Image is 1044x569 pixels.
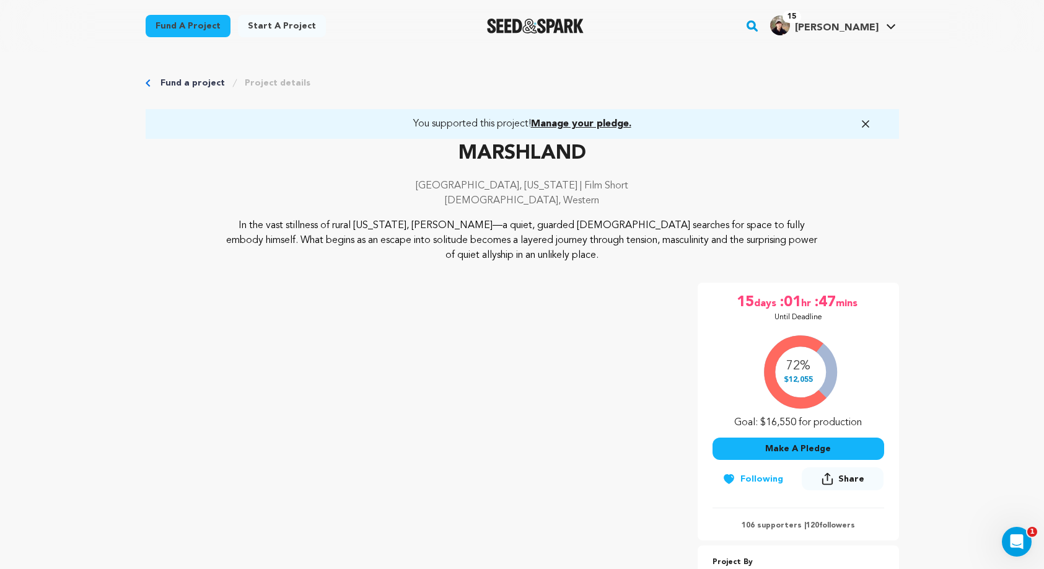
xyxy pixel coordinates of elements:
a: You supported this project!Manage your pledge. [160,117,884,131]
span: Manage your pledge. [531,119,631,129]
a: Project details [245,77,310,89]
span: 15 [783,11,801,23]
p: Until Deadline [774,312,822,322]
span: mins [836,293,860,312]
p: In the vast stillness of rural [US_STATE], [PERSON_NAME]—a quiet, guarded [DEMOGRAPHIC_DATA] sear... [221,218,823,263]
div: Ray C.'s Profile [770,15,879,35]
button: Share [802,467,884,490]
img: ff8e4f4b12bdcf52.jpg [770,15,790,35]
div: Breadcrumb [146,77,899,89]
img: Seed&Spark Logo Dark Mode [487,19,584,33]
span: 1 [1027,527,1037,537]
p: [GEOGRAPHIC_DATA], [US_STATE] | Film Short [146,179,899,193]
span: Share [802,467,884,495]
a: Seed&Spark Homepage [487,19,584,33]
a: Start a project [238,15,326,37]
a: Fund a project [160,77,225,89]
span: days [754,293,779,312]
span: 15 [737,293,754,312]
span: 120 [806,522,819,529]
a: Ray C.'s Profile [768,13,898,35]
span: Ray C.'s Profile [768,13,898,39]
iframe: Intercom live chat [1002,527,1032,557]
span: Share [838,473,864,485]
span: hr [801,293,814,312]
button: Following [713,468,793,490]
p: MARSHLAND [146,139,899,169]
button: Make A Pledge [713,438,884,460]
a: Fund a project [146,15,230,37]
span: :01 [779,293,801,312]
p: 106 supporters | followers [713,521,884,531]
p: [DEMOGRAPHIC_DATA], Western [146,193,899,208]
span: :47 [814,293,836,312]
span: [PERSON_NAME] [795,23,879,33]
